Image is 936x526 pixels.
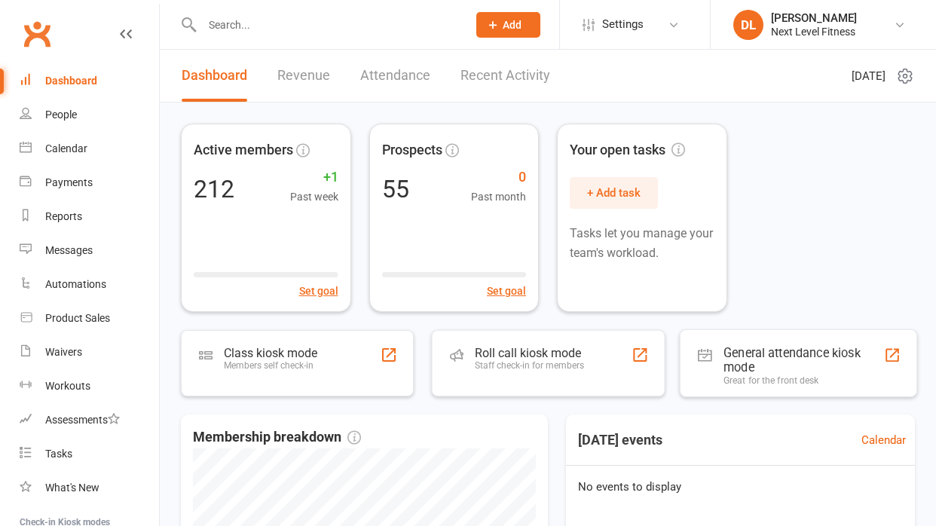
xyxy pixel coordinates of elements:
[45,414,120,426] div: Assessments
[224,360,317,371] div: Members self check-in
[566,427,674,454] h3: [DATE] events
[20,403,159,437] a: Assessments
[460,50,550,102] a: Recent Activity
[487,283,526,299] button: Set goal
[277,50,330,102] a: Revenue
[20,471,159,505] a: What's New
[382,177,409,201] div: 55
[45,482,99,494] div: What's New
[20,437,159,471] a: Tasks
[45,210,82,222] div: Reports
[20,98,159,132] a: People
[45,142,87,154] div: Calendar
[382,139,442,161] span: Prospects
[20,369,159,403] a: Workouts
[45,176,93,188] div: Payments
[733,10,763,40] div: DL
[20,335,159,369] a: Waivers
[20,64,159,98] a: Dashboard
[503,19,522,31] span: Add
[197,14,457,35] input: Search...
[360,50,430,102] a: Attendance
[474,346,583,360] div: Roll call kiosk mode
[290,167,338,188] span: +1
[771,25,857,38] div: Next Level Fitness
[471,167,526,188] span: 0
[299,283,338,299] button: Set goal
[560,466,921,508] div: No events to display
[771,11,857,25] div: [PERSON_NAME]
[290,188,338,205] span: Past week
[474,360,583,371] div: Staff check-in for members
[20,132,159,166] a: Calendar
[20,268,159,301] a: Automations
[861,431,906,449] a: Calendar
[723,375,883,385] div: Great for the front desk
[193,427,361,448] span: Membership breakdown
[570,139,685,161] span: Your open tasks
[45,109,77,121] div: People
[45,448,72,460] div: Tasks
[20,166,159,200] a: Payments
[45,346,82,358] div: Waivers
[182,50,247,102] a: Dashboard
[471,188,526,205] span: Past month
[224,346,317,360] div: Class kiosk mode
[476,12,540,38] button: Add
[723,346,883,375] div: General attendance kiosk mode
[570,224,714,262] p: Tasks let you manage your team's workload.
[45,380,90,392] div: Workouts
[20,301,159,335] a: Product Sales
[45,75,97,87] div: Dashboard
[20,234,159,268] a: Messages
[194,139,293,161] span: Active members
[45,278,106,290] div: Automations
[602,8,644,41] span: Settings
[20,200,159,234] a: Reports
[570,177,658,209] button: + Add task
[45,244,93,256] div: Messages
[18,15,56,53] a: Clubworx
[45,312,110,324] div: Product Sales
[194,177,234,201] div: 212
[852,67,886,85] span: [DATE]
